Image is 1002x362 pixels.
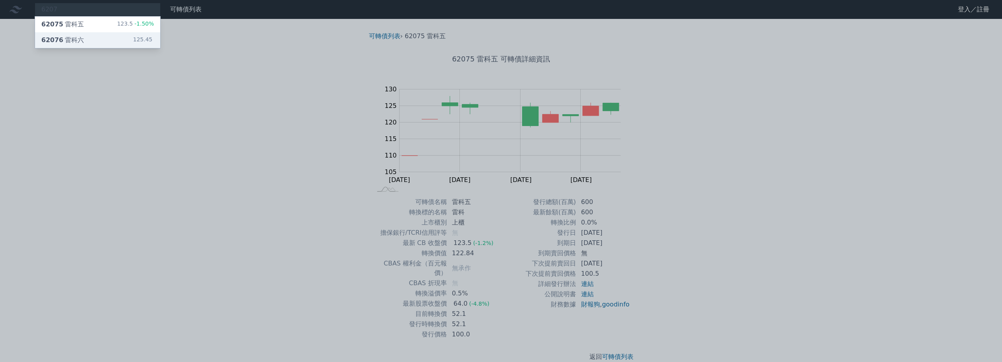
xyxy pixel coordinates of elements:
div: 123.5 [117,20,154,29]
div: 雷科六 [41,35,84,45]
div: 雷科五 [41,20,84,29]
a: 62076雷科六 125.45 [35,32,160,48]
span: 62075 [41,20,63,28]
span: 62076 [41,36,63,44]
span: -1.50% [133,20,154,27]
div: 125.45 [133,35,154,45]
a: 62075雷科五 123.5-1.50% [35,17,160,32]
